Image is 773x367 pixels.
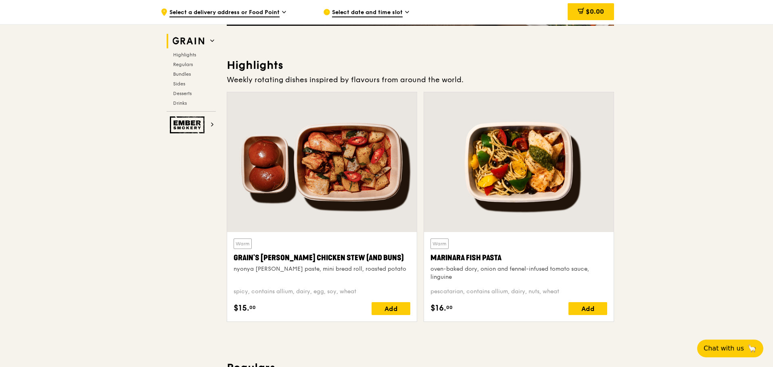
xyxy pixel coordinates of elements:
span: 00 [446,304,453,311]
div: nyonya [PERSON_NAME] paste, mini bread roll, roasted potato [234,265,410,273]
div: pescatarian, contains allium, dairy, nuts, wheat [430,288,607,296]
img: Grain web logo [170,34,207,48]
div: Marinara Fish Pasta [430,252,607,263]
h3: Highlights [227,58,614,73]
div: Weekly rotating dishes inspired by flavours from around the world. [227,74,614,85]
button: Chat with us🦙 [697,340,763,357]
div: Warm [430,238,449,249]
div: Grain's [PERSON_NAME] Chicken Stew (and buns) [234,252,410,263]
span: $15. [234,302,249,314]
div: Warm [234,238,252,249]
span: 🦙 [747,344,757,353]
div: Add [568,302,607,315]
span: Drinks [173,100,187,106]
div: oven-baked dory, onion and fennel-infused tomato sauce, linguine [430,265,607,281]
span: Chat with us [704,344,744,353]
span: Select date and time slot [332,8,403,17]
span: Sides [173,81,185,87]
span: Regulars [173,62,193,67]
span: $0.00 [586,8,604,15]
span: 00 [249,304,256,311]
span: $16. [430,302,446,314]
img: Ember Smokery web logo [170,116,207,133]
span: Bundles [173,71,191,77]
span: Select a delivery address or Food Point [169,8,280,17]
div: Add [372,302,410,315]
span: Desserts [173,91,192,96]
div: spicy, contains allium, dairy, egg, soy, wheat [234,288,410,296]
span: Highlights [173,52,196,58]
